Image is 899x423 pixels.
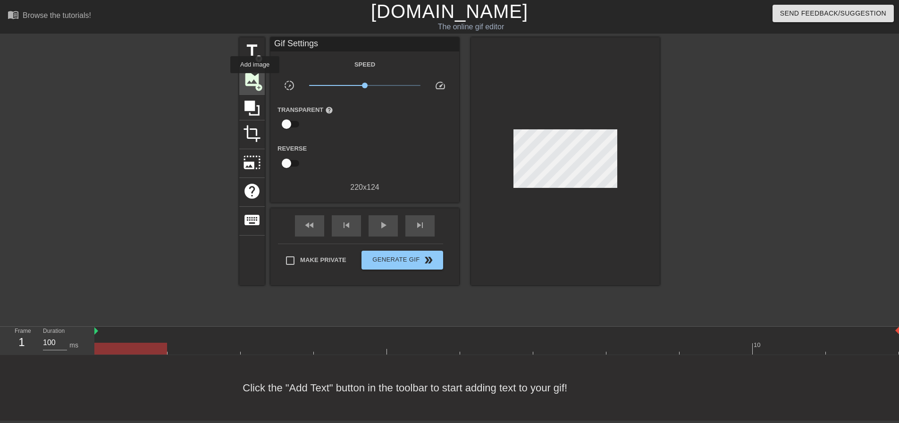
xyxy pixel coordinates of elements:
span: Generate Gif [365,254,439,266]
span: slow_motion_video [284,80,295,91]
div: 10 [754,340,762,350]
label: Reverse [277,144,307,153]
a: Browse the tutorials! [8,9,91,24]
span: help [325,106,333,114]
span: image [243,70,261,88]
span: crop [243,125,261,143]
div: Gif Settings [270,37,459,51]
div: ms [69,340,78,350]
span: Send Feedback/Suggestion [780,8,886,19]
div: The online gif editor [304,21,638,33]
div: 220 x 124 [270,182,459,193]
span: skip_next [414,220,426,231]
a: [DOMAIN_NAME] [371,1,528,22]
div: Frame [8,327,36,354]
label: Duration [43,329,65,334]
span: speed [435,80,446,91]
div: Browse the tutorials! [23,11,91,19]
button: Generate Gif [361,251,443,270]
span: photo_size_select_large [243,153,261,171]
span: double_arrow [423,254,434,266]
img: bound-end.png [895,327,899,334]
span: keyboard [243,211,261,229]
span: add_circle [255,55,263,63]
span: skip_previous [341,220,352,231]
label: Speed [354,60,375,69]
span: Make Private [300,255,346,265]
span: help [243,182,261,200]
div: 1 [15,334,29,351]
span: add_circle [255,84,263,92]
label: Transparent [277,105,333,115]
span: fast_rewind [304,220,315,231]
button: Send Feedback/Suggestion [773,5,894,22]
span: menu_book [8,9,19,20]
span: play_arrow [378,220,389,231]
span: title [243,42,261,59]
